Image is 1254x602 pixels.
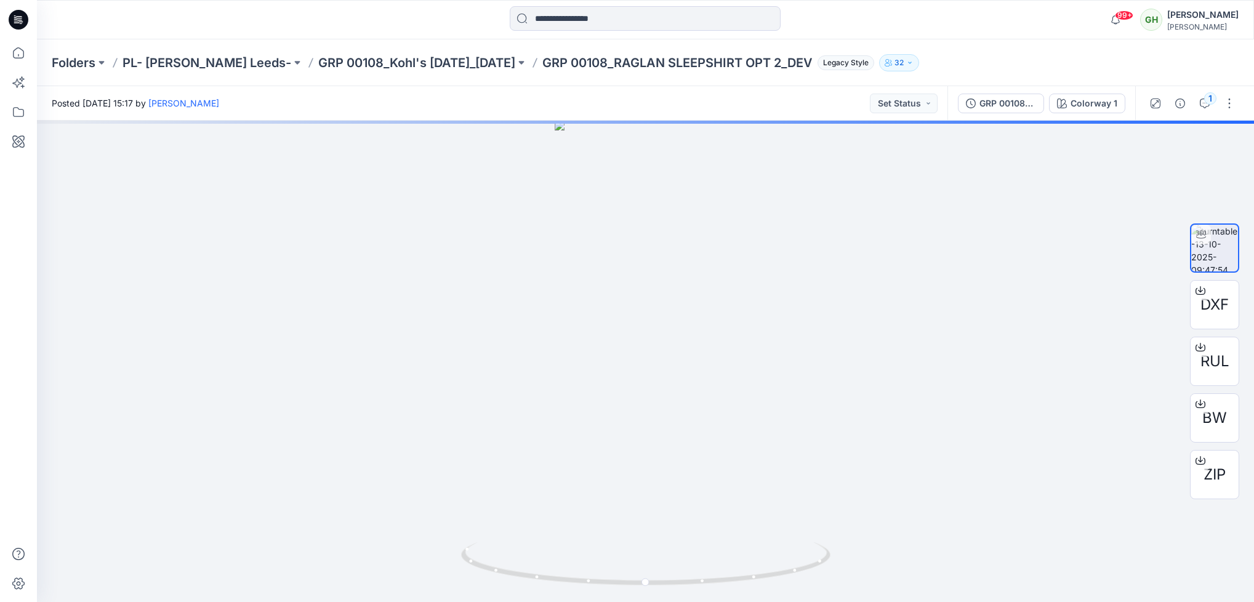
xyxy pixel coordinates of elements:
div: Colorway 1 [1071,97,1117,110]
p: GRP 00108_RAGLAN SLEEPSHIRT OPT 2_DEV [542,54,813,71]
div: GRP 00108_RAGLAN SLEEPSHIRT OPT 2_DEV [979,97,1036,110]
span: ZIP [1204,464,1226,486]
a: GRP 00108_Kohl's [DATE]_[DATE] [318,54,515,71]
div: [PERSON_NAME] [1167,7,1239,22]
span: Legacy Style [818,55,874,70]
span: Posted [DATE] 15:17 by [52,97,219,110]
span: RUL [1200,350,1229,372]
button: GRP 00108_RAGLAN SLEEPSHIRT OPT 2_DEV [958,94,1044,113]
div: [PERSON_NAME] [1167,22,1239,31]
span: 99+ [1115,10,1133,20]
img: turntable-13-10-2025-09:47:54 [1191,225,1238,271]
span: DXF [1200,294,1229,316]
button: Legacy Style [813,54,874,71]
a: Folders [52,54,95,71]
a: [PERSON_NAME] [148,98,219,108]
button: Colorway 1 [1049,94,1125,113]
p: 32 [894,56,904,70]
button: 1 [1195,94,1215,113]
div: 1 [1204,92,1216,105]
button: Details [1170,94,1190,113]
button: 32 [879,54,919,71]
a: PL- [PERSON_NAME] Leeds- [123,54,291,71]
div: GH [1140,9,1162,31]
span: BW [1202,407,1227,429]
